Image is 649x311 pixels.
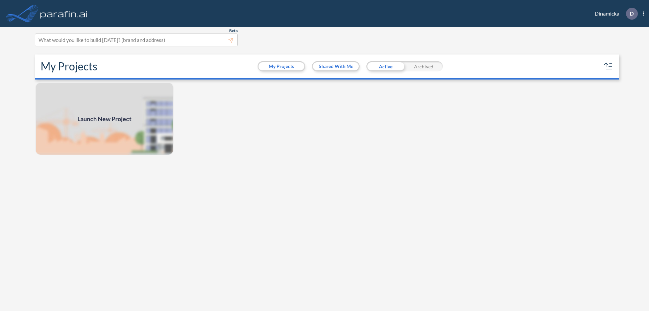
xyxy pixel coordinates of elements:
[39,7,89,20] img: logo
[35,82,174,155] a: Launch New Project
[229,28,238,34] span: Beta
[313,62,359,70] button: Shared With Me
[584,8,644,20] div: Dinamicka
[405,61,443,71] div: Archived
[35,82,174,155] img: add
[259,62,304,70] button: My Projects
[630,10,634,17] p: D
[41,60,97,73] h2: My Projects
[366,61,405,71] div: Active
[603,61,614,72] button: sort
[77,114,131,124] span: Launch New Project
